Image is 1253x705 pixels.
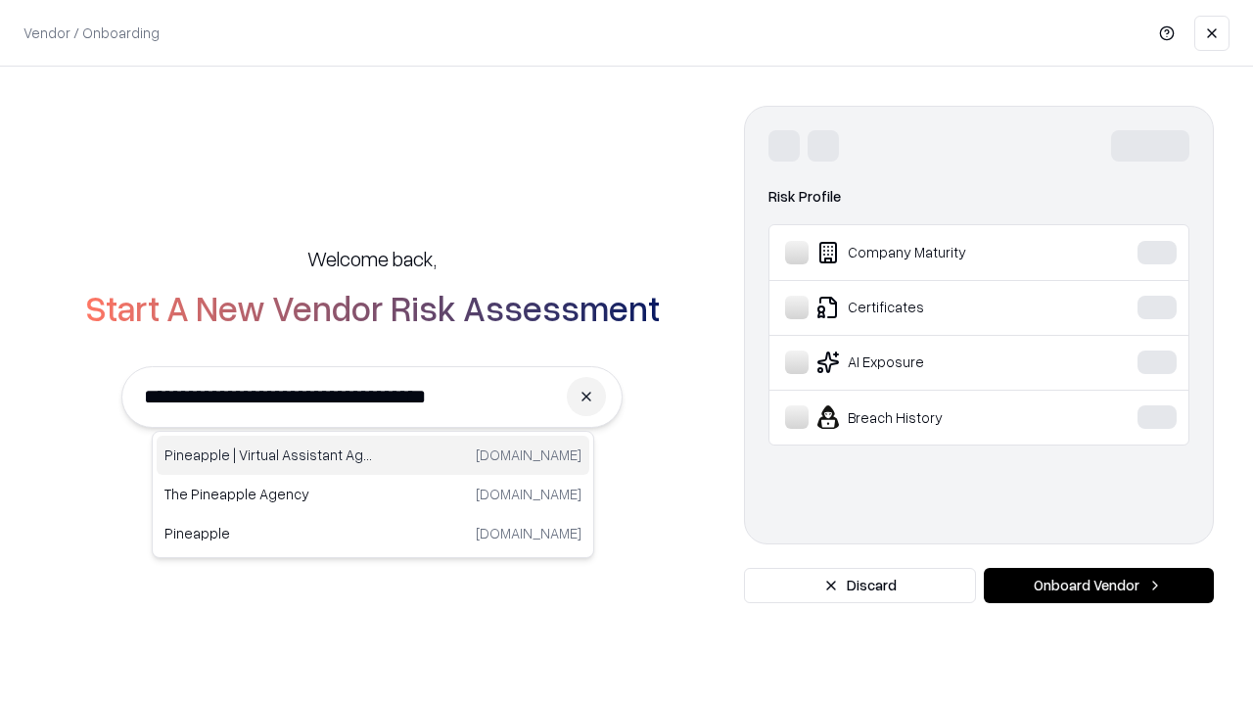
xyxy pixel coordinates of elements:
div: Suggestions [152,431,594,558]
button: Discard [744,568,976,603]
p: Vendor / Onboarding [23,23,160,43]
p: [DOMAIN_NAME] [476,523,581,543]
div: Breach History [785,405,1078,429]
p: [DOMAIN_NAME] [476,484,581,504]
div: AI Exposure [785,351,1078,374]
div: Certificates [785,296,1078,319]
p: [DOMAIN_NAME] [476,445,581,465]
div: Company Maturity [785,241,1078,264]
p: The Pineapple Agency [164,484,373,504]
div: Risk Profile [768,185,1189,209]
h5: Welcome back, [307,245,437,272]
button: Onboard Vendor [984,568,1214,603]
p: Pineapple | Virtual Assistant Agency [164,445,373,465]
h2: Start A New Vendor Risk Assessment [85,288,660,327]
p: Pineapple [164,523,373,543]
